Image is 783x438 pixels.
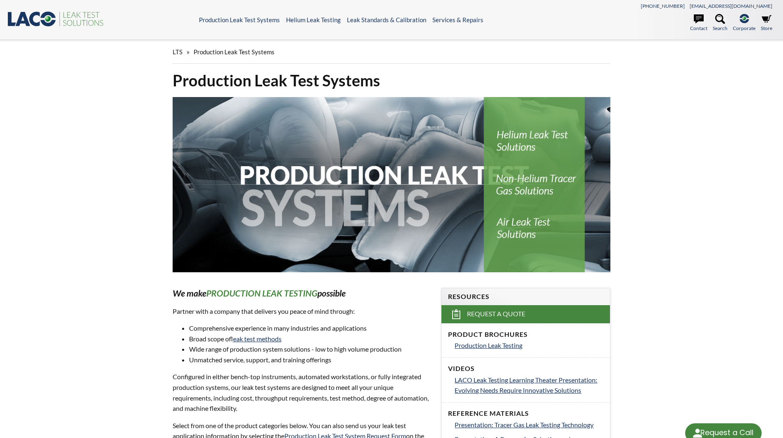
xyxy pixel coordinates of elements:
li: Wide range of production system solutions - low to high volume production [189,344,432,355]
a: Production Leak Testing [455,340,603,351]
a: [EMAIL_ADDRESS][DOMAIN_NAME] [690,3,772,9]
a: Production Leak Test Systems [199,16,280,23]
em: We make possible [173,288,346,299]
span: Production Leak Test Systems [194,48,275,56]
a: leak test methods [233,335,282,343]
li: Comprehensive experience in many industries and applications [189,323,432,334]
span: Request a Quote [467,310,525,318]
a: Leak Standards & Calibration [347,16,426,23]
span: Corporate [733,24,755,32]
span: LTS [173,48,182,56]
span: Presentation: Tracer Gas Leak Testing Technology [455,421,594,429]
img: Production Leak Test Systems header [173,97,611,272]
a: Helium Leak Testing [286,16,341,23]
h4: Resources [448,292,603,301]
h4: Reference Materials [448,409,603,418]
h4: Product Brochures [448,330,603,339]
h1: Production Leak Test Systems [173,70,611,90]
li: Unmatched service, support, and training offerings [189,355,432,365]
strong: PRODUCTION LEAK TESTING [206,288,317,299]
a: Search [713,14,728,32]
li: Broad scope of [189,334,432,344]
span: LACO Leak Testing Learning Theater Presentation: Evolving Needs Require Innovative Solutions [455,376,597,394]
p: Configured in either bench-top instruments, automated workstations, or fully integrated productio... [173,371,432,413]
p: Partner with a company that delivers you peace of mind through: [173,306,432,317]
a: Presentation: Tracer Gas Leak Testing Technology [455,419,603,430]
a: [PHONE_NUMBER] [641,3,685,9]
a: Services & Repairs [432,16,483,23]
h4: Videos [448,364,603,373]
div: » [173,40,611,64]
a: LACO Leak Testing Learning Theater Presentation: Evolving Needs Require Innovative Solutions [455,375,603,396]
span: Production Leak Testing [455,341,522,349]
a: Contact [690,14,707,32]
a: Store [761,14,772,32]
a: Request a Quote [441,305,610,323]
